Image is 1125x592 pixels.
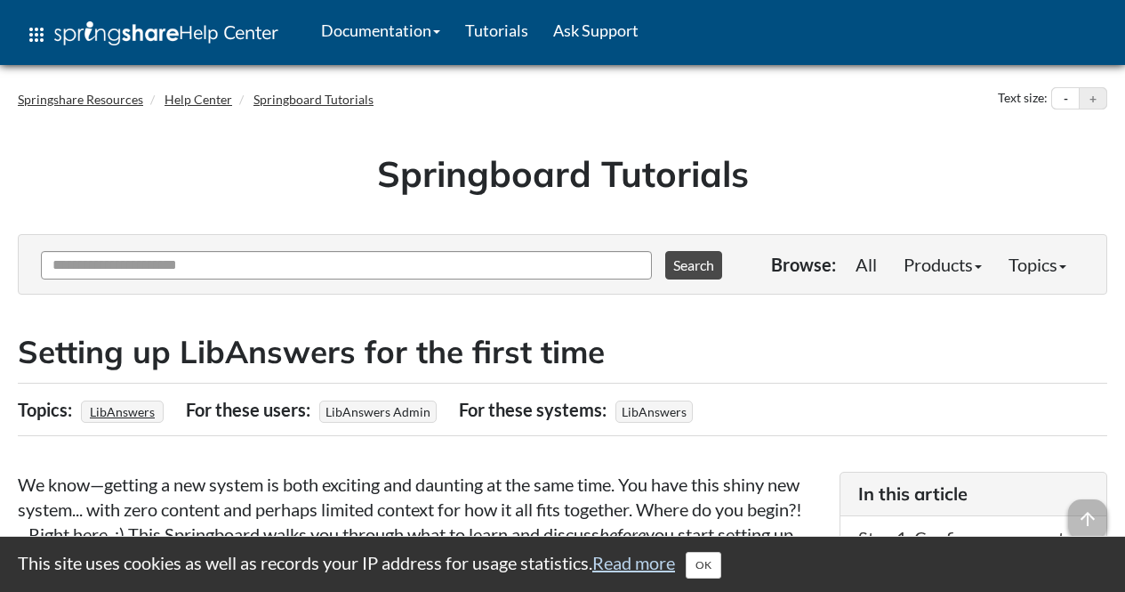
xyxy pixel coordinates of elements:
[541,8,651,53] a: Ask Support
[179,20,278,44] span: Help Center
[453,8,541,53] a: Tutorials
[459,393,611,426] div: For these systems:
[995,247,1080,282] a: Topics
[599,523,646,545] em: before
[18,472,822,572] p: We know—getting a new system is both exciting and daunting at the same time. You have this shiny ...
[319,401,437,423] span: LibAnswers Admin
[771,252,836,277] p: Browse:
[994,87,1051,110] div: Text size:
[842,247,890,282] a: All
[253,92,374,107] a: Springboard Tutorials
[1052,88,1079,109] button: Decrease text size
[1068,499,1107,539] span: arrow_upward
[165,92,232,107] a: Help Center
[890,247,995,282] a: Products
[858,482,1089,507] h3: In this article
[13,8,291,61] a: apps Help Center
[87,399,157,425] a: LibAnswers
[26,24,47,45] span: apps
[309,8,453,53] a: Documentation
[186,393,315,426] div: For these users:
[615,401,693,423] span: LibAnswers
[686,552,721,579] button: Close
[31,149,1094,199] h1: Springboard Tutorials
[1068,501,1107,523] a: arrow_upward
[54,21,179,45] img: Springshare
[858,527,1088,573] a: Step 1. Configure your system settings
[18,92,143,107] a: Springshare Resources
[665,251,722,280] button: Search
[1080,88,1106,109] button: Increase text size
[18,330,1107,374] h2: Setting up LibAnswers for the first time
[592,552,675,573] a: Read more
[18,393,76,426] div: Topics:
